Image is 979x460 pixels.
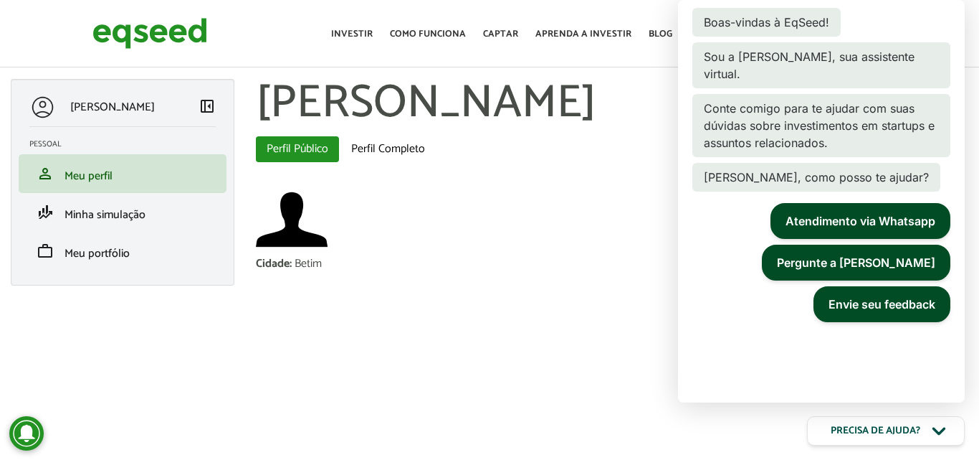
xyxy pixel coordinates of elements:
div: Cidade [256,258,295,270]
img: Foto de Mizael Silva Lisboa [256,184,328,255]
img: EqSeed [92,14,207,52]
a: Investir [331,29,373,39]
a: Como funciona [390,29,466,39]
p: [PERSON_NAME] [70,100,155,114]
a: Colapsar menu [199,98,216,118]
span: : [290,254,292,273]
h1: [PERSON_NAME] [256,79,969,129]
span: left_panel_close [199,98,216,115]
a: Perfil Público [256,136,339,162]
li: Minha simulação [19,193,226,232]
div: Betim [295,258,322,270]
span: Meu perfil [65,166,113,186]
li: Meu portfólio [19,232,226,271]
a: Aprenda a investir [535,29,631,39]
h2: Pessoal [29,140,226,149]
a: workMeu portfólio [29,243,216,260]
a: Ver perfil do usuário. [256,184,328,255]
a: Captar [483,29,518,39]
a: Blog [649,29,672,39]
span: Meu portfólio [65,244,130,263]
a: Perfil Completo [340,136,436,162]
li: Meu perfil [19,154,226,193]
a: finance_modeMinha simulação [29,204,216,221]
span: Minha simulação [65,205,145,225]
span: work [37,243,54,260]
span: finance_mode [37,204,54,221]
span: person [37,165,54,182]
a: personMeu perfil [29,165,216,182]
